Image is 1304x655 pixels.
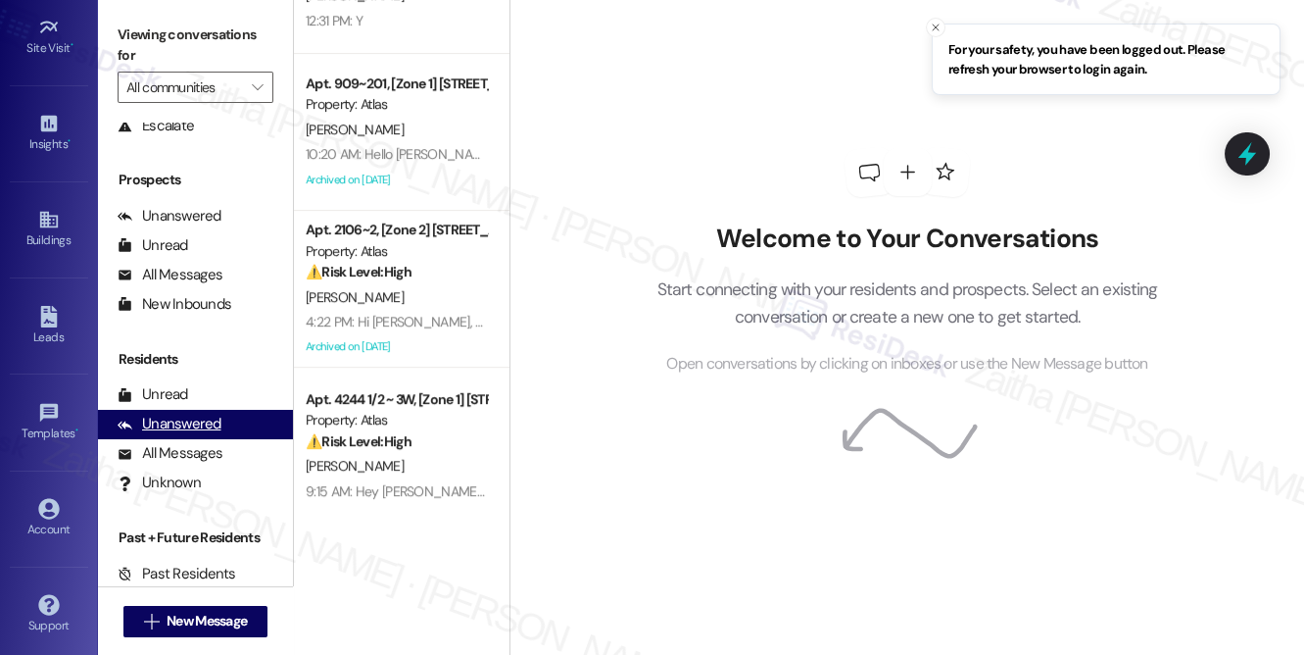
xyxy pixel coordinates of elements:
span: [PERSON_NAME] [306,457,404,475]
input: All communities [126,72,242,103]
div: Apt. 2106~2, [Zone 2] [STREET_ADDRESS][PERSON_NAME] [306,220,487,240]
a: Leads [10,300,88,353]
h2: Welcome to Your Conversations [627,224,1187,255]
span: [PERSON_NAME] [306,288,404,306]
span: • [75,424,78,437]
div: All Messages [118,265,222,285]
button: New Message [123,606,268,637]
div: 4:22 PM: Hi [PERSON_NAME], thank you for letting us know. I’ll share your update with the team so... [306,313,1154,330]
div: Unanswered [118,206,221,227]
div: Unread [118,235,188,256]
span: New Message [167,611,247,631]
div: Archived on [DATE] [304,334,489,359]
label: Viewing conversations for [118,20,273,72]
div: Apt. 909~201, [Zone 1] [STREET_ADDRESS][PERSON_NAME] [306,74,487,94]
a: Insights • [10,107,88,160]
div: Unknown [118,473,201,493]
div: Unanswered [118,414,221,434]
a: Buildings [10,203,88,256]
a: Templates • [10,396,88,449]
strong: ⚠️ Risk Level: High [306,432,411,450]
div: Property: Atlas [306,410,487,430]
div: Past Residents [118,564,236,584]
div: Prospects [98,170,293,190]
div: All Messages [118,443,222,464]
span: • [71,38,73,52]
div: Escalate [118,116,194,136]
span: • [68,134,71,148]
div: Archived on [DATE] [304,168,489,192]
div: Property: Atlas [306,94,487,115]
i:  [144,614,159,630]
div: Apt. 4244 1/2 ~ 3W, [Zone 1] [STREET_ADDRESS][US_STATE] [306,389,487,410]
div: 9:15 AM: Hey [PERSON_NAME], we appreciate your text! We'll be back at 11AM to help you out. If th... [306,482,1130,500]
div: Residents [98,349,293,370]
p: Start connecting with your residents and prospects. Select an existing conversation or create a n... [627,276,1187,331]
span: For your safety, you have been logged out. Please refresh your browser to login again. [948,40,1264,78]
i:  [252,79,263,95]
a: Site Visit • [10,11,88,64]
span: [PERSON_NAME] [306,121,404,138]
div: Property: Atlas [306,241,487,262]
strong: ⚠️ Risk Level: High [306,263,411,280]
div: 12:31 PM: Y [306,12,362,29]
button: Close toast [926,18,945,37]
a: Support [10,588,88,641]
span: Open conversations by clicking on inboxes or use the New Message button [666,352,1147,377]
div: New Inbounds [118,294,231,315]
a: Account [10,492,88,545]
div: Past + Future Residents [98,528,293,548]
div: Unread [118,384,188,405]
